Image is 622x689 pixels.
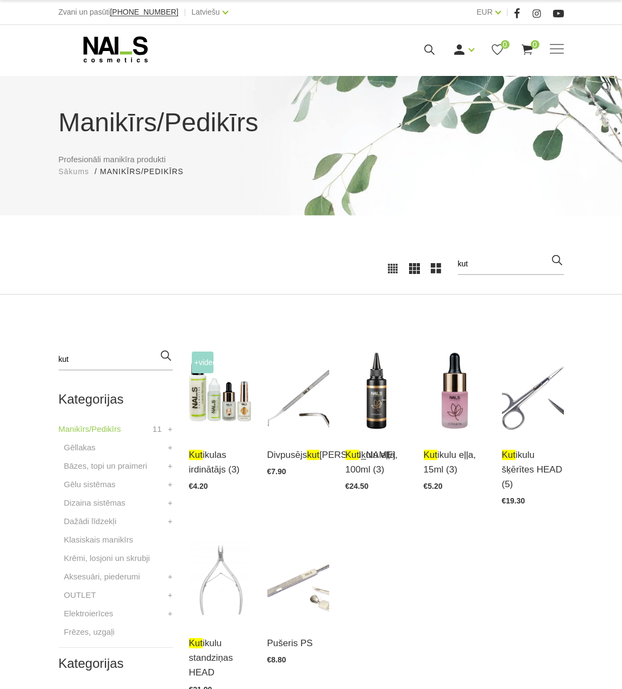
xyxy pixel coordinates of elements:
[168,589,173,602] a: +
[267,636,329,650] a: Pušeris PS
[424,349,486,434] img: Mitrinoša, mīkstinoša un aromātiska kutikulas eļļa. Bagāta ar nepieciešamo omega-3, 6 un 9, kā ar...
[59,349,173,371] input: Meklēt produktus ...
[64,589,96,602] a: OUTLET
[502,496,525,505] span: €19.30
[168,460,173,473] a: +
[189,482,208,490] span: €4.20
[59,392,173,406] h2: Kategorijas
[59,103,564,142] h1: Manikīrs/Pedikīrs
[64,626,115,639] a: Frēzes, uzgaļi
[502,349,564,434] img: Nerūsējošā tērauda šķērītes kutikulas apgriešanai.Īpašības: šaurs taisns asmens, klasiska asmens ...
[267,467,286,476] span: €7.90
[168,441,173,454] a: +
[506,5,508,19] span: |
[424,448,486,477] a: kutikulu eļļa, 15ml (3)
[64,570,140,583] a: Aksesuāri, piederumi
[520,43,534,56] a: 0
[345,349,407,434] img: Mitrinoša, mīkstinoša un aromātiska kutikulas eļļa. Bagāta ar nepieciešamo omega-3, 6 un 9, kā ar...
[168,496,173,509] a: +
[64,607,114,620] a: Elektroierīces
[345,482,369,490] span: €24.50
[267,655,286,664] span: €8.80
[168,515,173,528] a: +
[501,40,510,49] span: 0
[267,349,329,434] img: Metāla kutikulas pacēlājs / instrumenta lāpstiņaDivpusējs profesionāls nerūsējošā tērauda instrum...
[168,570,173,583] a: +
[189,636,251,680] a: kutikulu standziņas HEAD
[345,448,407,477] a: kutikulu eļļa, 100ml (3)
[491,43,504,56] a: 0
[168,478,173,491] a: +
[345,450,360,460] span: kut
[168,607,173,620] a: +
[64,460,147,473] a: Bāzes, topi un praimeri
[59,656,173,671] h2: Kategorijas
[476,5,493,18] a: EUR
[64,515,117,528] a: Dažādi līdzekļi
[64,496,125,509] a: Dizaina sistēmas
[267,448,329,462] a: Divpusējskut[PERSON_NAME]
[189,349,251,434] img: Līdzeklis kutikulas mīkstināšanai un irdināšanai vien pāris sekunžu laikā. Ideāli piemērots kutik...
[192,352,213,373] span: +Video
[307,450,319,460] span: kut
[59,5,179,19] div: Zvani un pasūti
[59,166,90,177] a: Sākums
[424,482,443,490] span: €5.20
[189,450,203,460] span: kut
[64,533,134,546] a: Klasiskais manikīrs
[110,8,178,16] a: [PHONE_NUMBER]
[100,166,194,177] li: Manikīrs/Pedikīrs
[59,167,90,176] span: Sākums
[64,478,116,491] a: Gēlu sistēmas
[191,5,219,18] a: Latviešu
[64,441,96,454] a: Gēllakas
[267,537,329,622] img: Nerūsējošā tērauda pušeris ērtai kutikulas atbīdīšanai....
[64,552,150,565] a: Krēmi, losjoni un skrubji
[51,103,572,177] div: Profesionāli manikīra produkti
[184,5,186,19] span: |
[531,40,539,49] span: 0
[153,423,162,436] span: 11
[189,638,203,648] span: kut
[189,537,251,622] img: Kutikulu standziņu raksturojumi:NY – 1 – 3 NY – 1 – 5 NY – 1 – 7Medicīnisks nerūsējošais tērauds ...
[502,450,516,460] span: kut
[59,423,121,436] a: Manikīrs/Pedikīrs
[458,253,564,275] input: Meklēt produktus ...
[424,450,438,460] span: kut
[168,423,173,436] a: +
[189,448,251,477] a: kutikulas irdinātājs (3)
[502,448,564,492] a: kutikulu šķērītes HEAD (5)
